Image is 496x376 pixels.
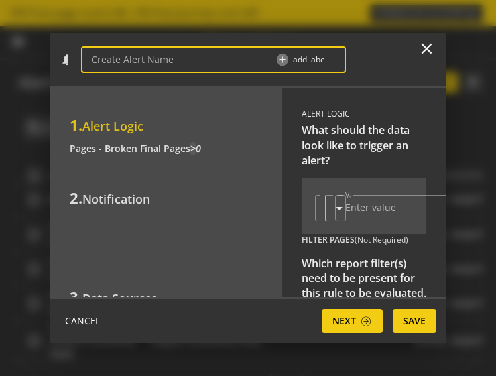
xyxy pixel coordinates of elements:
[322,309,383,333] button: Next
[336,190,366,199] mat-label: Operator
[302,256,426,346] span: Which report filter(s) need to be present for this rule to be evaluated. Only certain filters are...
[60,53,68,66] mat-icon: notifications
[50,33,446,88] op-modal-header-base: Alert
[345,190,364,199] mat-label: Value
[302,234,355,245] b: FILTER PAGES
[190,142,196,155] i: >
[393,309,436,333] button: Save
[70,287,82,307] span: 3.
[70,188,82,208] span: 2.
[70,115,82,135] span: 1.
[302,234,426,245] div: (Not Required)
[82,290,157,306] span: Data Sources
[332,309,356,333] span: Next
[403,309,426,333] span: Save
[418,40,436,58] mat-icon: close
[302,108,426,119] div: Alert Logic
[293,54,327,65] span: add label
[65,309,100,333] span: CANCEL
[302,123,426,168] div: What should the data look like to trigger an alert?
[82,191,150,207] span: Notification
[275,52,290,67] mat-icon: add_circle
[275,53,327,66] button: add label
[70,142,190,155] span: Pages - Broken Final Pages
[196,142,201,155] i: 0
[82,118,143,134] span: Alert Logic
[60,309,105,333] button: CANCEL
[92,54,336,66] input: Create Alert Name
[322,190,368,199] mat-label: Report Metric
[345,202,465,214] input: Enter value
